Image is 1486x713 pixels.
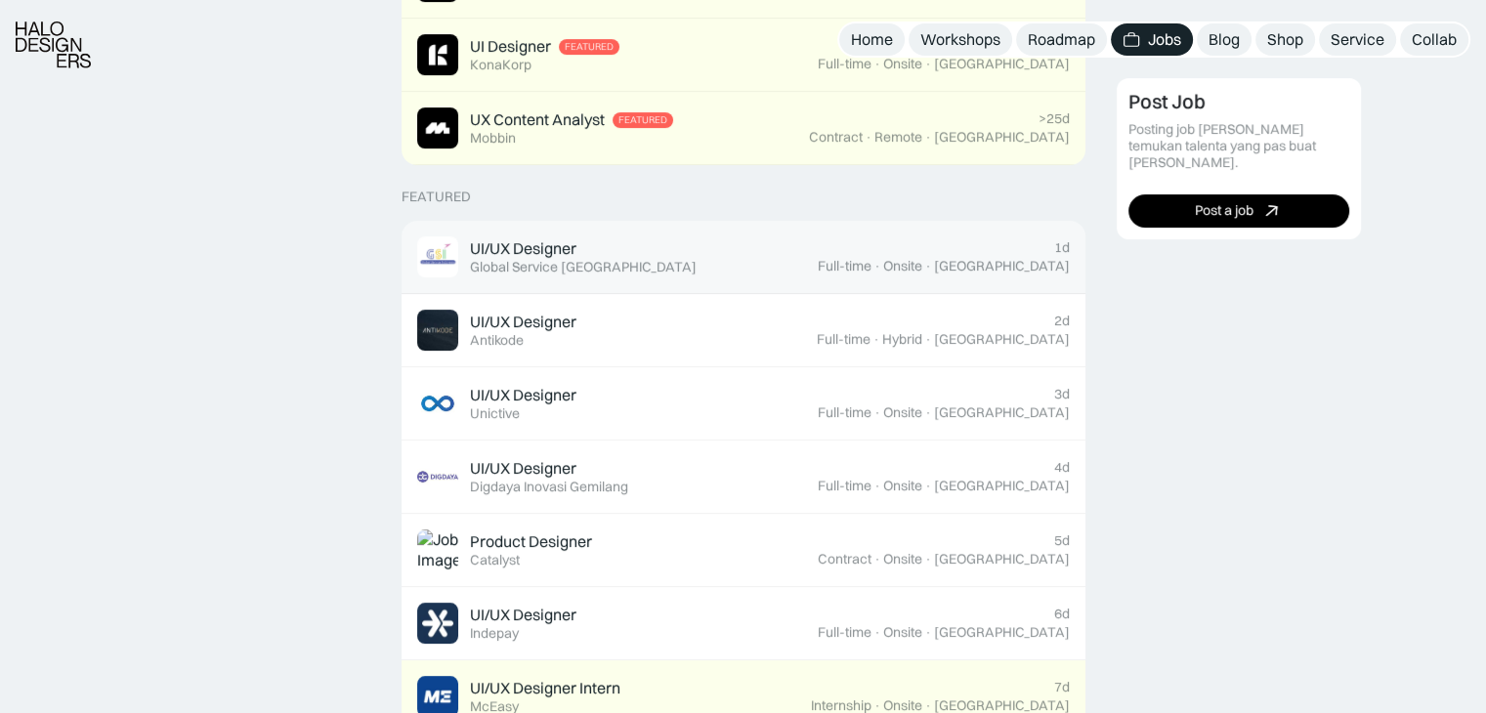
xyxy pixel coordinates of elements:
a: Job ImageUI/UX DesignerAntikode2dFull-time·Hybrid·[GEOGRAPHIC_DATA] [402,294,1085,367]
div: UI/UX Designer [470,312,576,332]
div: UI/UX Designer [470,458,576,479]
div: [GEOGRAPHIC_DATA] [934,331,1070,348]
div: 7d [1054,679,1070,695]
div: · [924,331,932,348]
div: Posting job [PERSON_NAME] temukan talenta yang pas buat [PERSON_NAME]. [1128,121,1349,170]
a: Job ImageUI/UX DesignerIndepay6dFull-time·Onsite·[GEOGRAPHIC_DATA] [402,587,1085,660]
a: Workshops [909,23,1012,56]
div: 1d [1054,239,1070,256]
a: Jobs [1111,23,1193,56]
div: Catalyst [470,552,520,568]
a: Job ImageProduct DesignerCatalyst5dContract·Onsite·[GEOGRAPHIC_DATA] [402,514,1085,587]
div: Hybrid [882,331,922,348]
div: · [924,56,932,72]
div: Post a job [1195,202,1253,219]
div: Onsite [883,624,922,641]
div: · [924,624,932,641]
a: Job ImageUI/UX DesignerGlobal Service [GEOGRAPHIC_DATA]1dFull-time·Onsite·[GEOGRAPHIC_DATA] [402,221,1085,294]
div: Workshops [920,29,1000,50]
div: [GEOGRAPHIC_DATA] [934,551,1070,567]
img: Job Image [417,529,458,570]
div: Featured [402,189,471,205]
div: UX Content Analyst [470,109,605,130]
div: Full-time [818,478,871,494]
div: Roadmap [1028,29,1095,50]
div: · [873,258,881,274]
div: Mobbin [470,130,516,147]
div: Featured [618,114,667,126]
div: UI/UX Designer [470,238,576,259]
div: Post Job [1128,90,1206,113]
div: Indepay [470,625,519,642]
div: · [873,56,881,72]
a: Job ImageUX Content AnalystFeaturedMobbin>25dContract·Remote·[GEOGRAPHIC_DATA] [402,92,1085,165]
div: Onsite [883,478,922,494]
div: · [872,331,880,348]
a: Post a job [1128,193,1349,227]
div: 2d [1054,313,1070,329]
div: Collab [1412,29,1457,50]
img: Job Image [417,603,458,644]
div: Jobs [1148,29,1181,50]
a: Service [1319,23,1396,56]
div: Unictive [470,405,520,422]
a: Home [839,23,905,56]
div: Onsite [883,258,922,274]
img: Job Image [417,34,458,75]
img: Job Image [417,456,458,497]
a: Blog [1197,23,1252,56]
div: 3d [1054,386,1070,402]
img: Job Image [417,383,458,424]
div: [GEOGRAPHIC_DATA] [934,624,1070,641]
a: Job ImageUI/UX DesignerDigdaya Inovasi Gemilang4dFull-time·Onsite·[GEOGRAPHIC_DATA] [402,440,1085,514]
div: · [865,129,872,146]
div: Full-time [817,331,870,348]
a: Job ImageUI/UX DesignerUnictive3dFull-time·Onsite·[GEOGRAPHIC_DATA] [402,367,1085,440]
div: 6d [1054,606,1070,622]
a: Shop [1255,23,1315,56]
a: Roadmap [1016,23,1107,56]
div: UI/UX Designer [470,385,576,405]
div: · [873,624,881,641]
div: · [873,551,881,567]
div: [GEOGRAPHIC_DATA] [934,56,1070,72]
div: UI/UX Designer Intern [470,678,620,698]
div: [GEOGRAPHIC_DATA] [934,478,1070,494]
div: Onsite [883,404,922,421]
div: KonaKorp [470,57,531,73]
div: · [873,478,881,494]
div: Antikode [470,332,524,349]
a: Job ImageUI DesignerFeaturedKonaKorp>25dFull-time·Onsite·[GEOGRAPHIC_DATA] [402,19,1085,92]
div: 5d [1054,532,1070,549]
div: 4d [1054,459,1070,476]
div: Service [1331,29,1384,50]
div: [GEOGRAPHIC_DATA] [934,129,1070,146]
div: · [924,551,932,567]
div: Onsite [883,56,922,72]
div: [GEOGRAPHIC_DATA] [934,404,1070,421]
div: Contract [809,129,863,146]
div: Remote [874,129,922,146]
div: · [924,258,932,274]
div: Blog [1209,29,1240,50]
div: Full-time [818,258,871,274]
div: Home [851,29,893,50]
div: · [924,404,932,421]
img: Job Image [417,107,458,148]
div: Shop [1267,29,1303,50]
div: Onsite [883,551,922,567]
div: Full-time [818,56,871,72]
div: [GEOGRAPHIC_DATA] [934,258,1070,274]
img: Job Image [417,310,458,351]
a: Collab [1400,23,1468,56]
div: · [924,478,932,494]
div: · [873,404,881,421]
div: Global Service [GEOGRAPHIC_DATA] [470,259,697,275]
div: UI Designer [470,36,551,57]
img: Job Image [417,236,458,277]
div: Full-time [818,404,871,421]
div: · [924,129,932,146]
div: Digdaya Inovasi Gemilang [470,479,628,495]
div: Contract [818,551,871,567]
div: Full-time [818,624,871,641]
